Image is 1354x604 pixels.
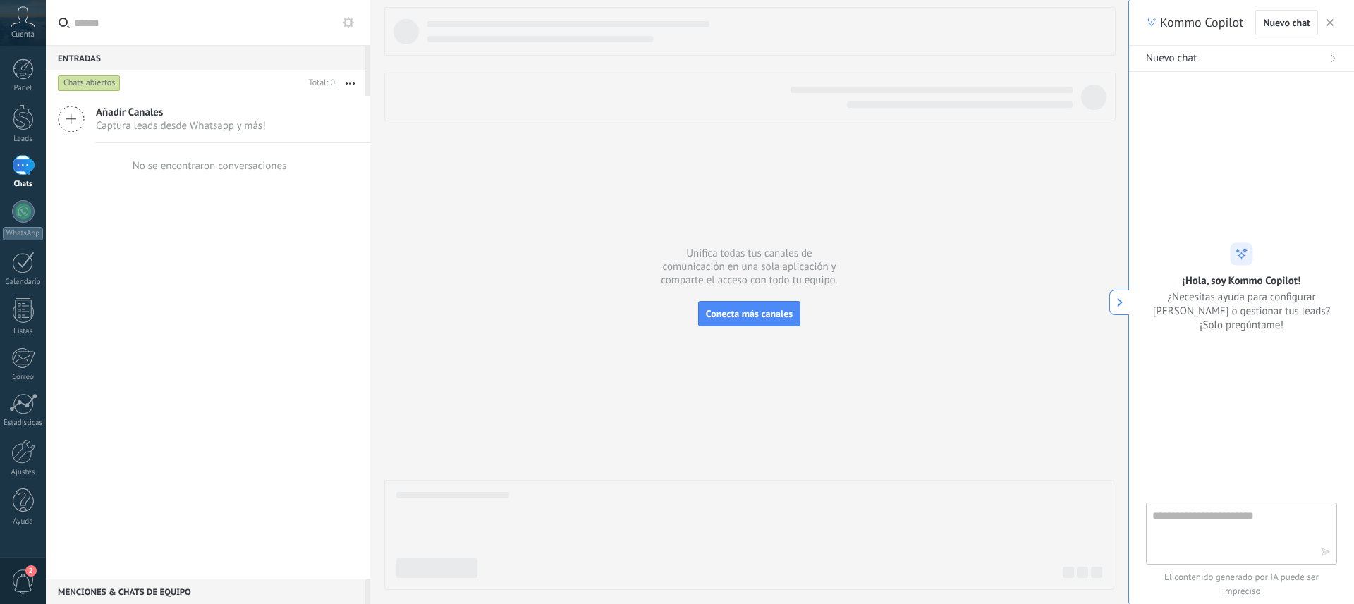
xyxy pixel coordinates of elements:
[3,419,44,428] div: Estadísticas
[706,307,793,320] span: Conecta más canales
[303,76,335,90] div: Total: 0
[3,373,44,382] div: Correo
[3,180,44,189] div: Chats
[3,327,44,336] div: Listas
[46,579,365,604] div: Menciones & Chats de equipo
[1255,10,1318,35] button: Nuevo chat
[698,301,800,326] button: Conecta más canales
[335,70,365,96] button: Más
[96,119,266,132] span: Captura leads desde Whatsapp y más!
[25,565,37,577] span: 2
[46,45,365,70] div: Entradas
[1146,51,1197,66] span: Nuevo chat
[3,135,44,144] div: Leads
[58,75,121,92] div: Chats abiertos
[3,227,43,240] div: WhatsApp
[1183,273,1301,287] h2: ¡Hola, soy Kommo Copilot!
[3,84,44,93] div: Panel
[3,278,44,287] div: Calendario
[1146,570,1337,598] span: El contenido generado por IA puede ser impreciso
[11,30,35,39] span: Cuenta
[1129,46,1354,72] button: Nuevo chat
[3,468,44,477] div: Ajustes
[96,106,266,119] span: Añadir Canales
[1263,18,1310,27] span: Nuevo chat
[3,517,44,526] div: Ayuda
[133,159,287,173] div: No se encontraron conversaciones
[1160,14,1243,31] span: Kommo Copilot
[1146,290,1337,332] span: ¿Necesitas ayuda para configurar [PERSON_NAME] o gestionar tus leads? ¡Solo pregúntame!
